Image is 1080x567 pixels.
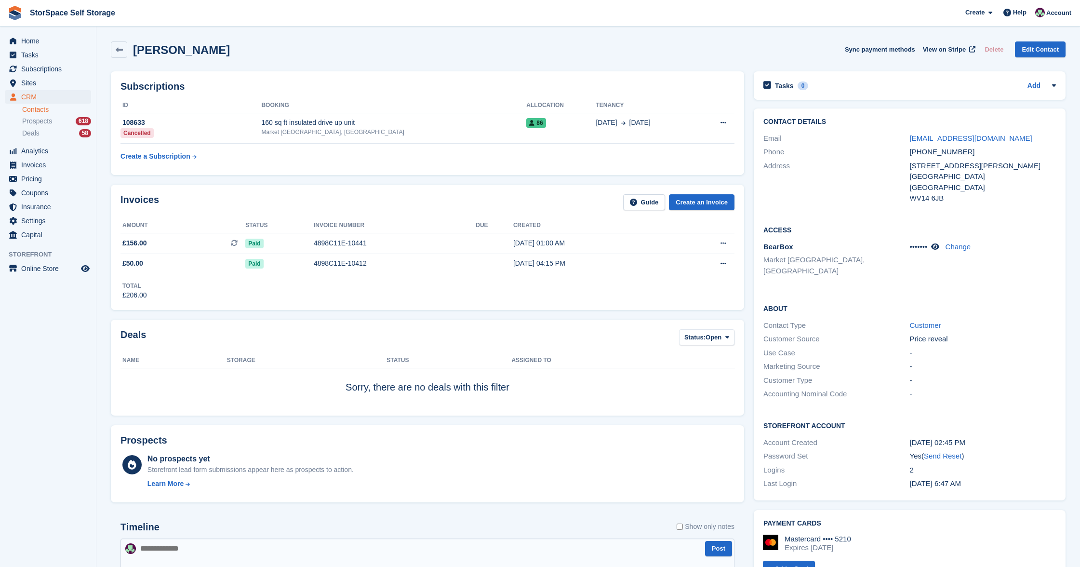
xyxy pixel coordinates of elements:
button: Status: Open [679,329,734,345]
th: Storage [227,353,387,368]
button: Post [705,541,732,557]
img: Ross Hadlington [1035,8,1045,17]
span: Help [1013,8,1027,17]
div: Learn More [147,479,184,489]
span: View on Stripe [923,45,966,54]
div: 4898C11E-10441 [314,238,476,248]
div: Total [122,282,147,290]
a: Send Reset [924,452,961,460]
a: Change [946,243,971,251]
span: Open [706,333,721,342]
th: Due [476,218,513,233]
div: - [910,389,1056,400]
span: Deals [22,129,40,138]
div: Marketing Source [763,361,910,372]
div: [GEOGRAPHIC_DATA] [910,182,1056,193]
a: [EMAIL_ADDRESS][DOMAIN_NAME] [910,134,1032,142]
span: 86 [526,118,546,128]
div: Yes [910,451,1056,462]
li: Market [GEOGRAPHIC_DATA], [GEOGRAPHIC_DATA] [763,255,910,276]
div: £206.00 [122,290,147,300]
th: Status [245,218,314,233]
div: WV14 6JB [910,193,1056,204]
a: menu [5,144,91,158]
h2: Contact Details [763,118,1056,126]
th: Assigned to [511,353,734,368]
span: Sorry, there are no deals with this filter [346,382,509,392]
div: 0 [798,81,809,90]
div: Address [763,161,910,204]
th: Amount [120,218,245,233]
span: BearBox [763,243,793,251]
div: 58 [79,129,91,137]
th: ID [120,98,261,113]
div: Mastercard •••• 5210 [785,535,851,543]
a: menu [5,90,91,104]
h2: About [763,303,1056,313]
div: 2 [910,465,1056,476]
th: Invoice number [314,218,476,233]
a: menu [5,200,91,214]
span: Paid [245,239,263,248]
div: [DATE] 02:45 PM [910,437,1056,448]
div: Cancelled [120,128,154,138]
div: [PHONE_NUMBER] [910,147,1056,158]
span: Paid [245,259,263,269]
div: - [910,375,1056,386]
th: Name [120,353,227,368]
a: Create a Subscription [120,148,197,165]
div: Use Case [763,348,910,359]
h2: Tasks [775,81,794,90]
span: Invoices [21,158,79,172]
button: Delete [981,41,1007,57]
div: Customer Source [763,334,910,345]
div: [STREET_ADDRESS][PERSON_NAME] [910,161,1056,172]
a: menu [5,34,91,48]
img: stora-icon-8386f47178a22dfd0bd8f6a31ec36ba5ce8667c1dd55bd0f319d3a0aa187defe.svg [8,6,22,20]
div: Phone [763,147,910,158]
div: Customer Type [763,375,910,386]
span: [DATE] [629,118,651,128]
a: menu [5,158,91,172]
th: Created [513,218,673,233]
div: 4898C11E-10412 [314,258,476,269]
th: Allocation [526,98,596,113]
span: Tasks [21,48,79,62]
label: Show only notes [677,522,734,532]
a: Create an Invoice [669,194,734,210]
div: No prospects yet [147,453,354,465]
a: Contacts [22,105,91,114]
span: Coupons [21,186,79,200]
span: Settings [21,214,79,228]
span: CRM [21,90,79,104]
h2: Prospects [120,435,167,446]
span: £50.00 [122,258,143,269]
a: menu [5,76,91,90]
span: Online Store [21,262,79,275]
div: Accounting Nominal Code [763,389,910,400]
div: Create a Subscription [120,151,190,162]
a: menu [5,214,91,228]
a: Learn More [147,479,354,489]
span: Subscriptions [21,62,79,76]
span: £156.00 [122,238,147,248]
a: View on Stripe [919,41,977,57]
div: Password Set [763,451,910,462]
a: menu [5,62,91,76]
div: - [910,361,1056,372]
img: Ross Hadlington [125,543,136,554]
div: Email [763,133,910,144]
h2: Subscriptions [120,81,734,92]
div: Expires [DATE] [785,543,851,552]
div: Account Created [763,437,910,448]
div: Market [GEOGRAPHIC_DATA], [GEOGRAPHIC_DATA] [261,128,526,136]
span: Capital [21,228,79,242]
a: Edit Contact [1015,41,1066,57]
div: 160 sq ft insulated drive up unit [261,118,526,128]
a: StorSpace Self Storage [26,5,119,21]
a: Guide [623,194,666,210]
span: Sites [21,76,79,90]
img: Mastercard Logo [763,535,778,550]
span: Status: [684,333,706,342]
div: [DATE] 01:00 AM [513,238,673,248]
